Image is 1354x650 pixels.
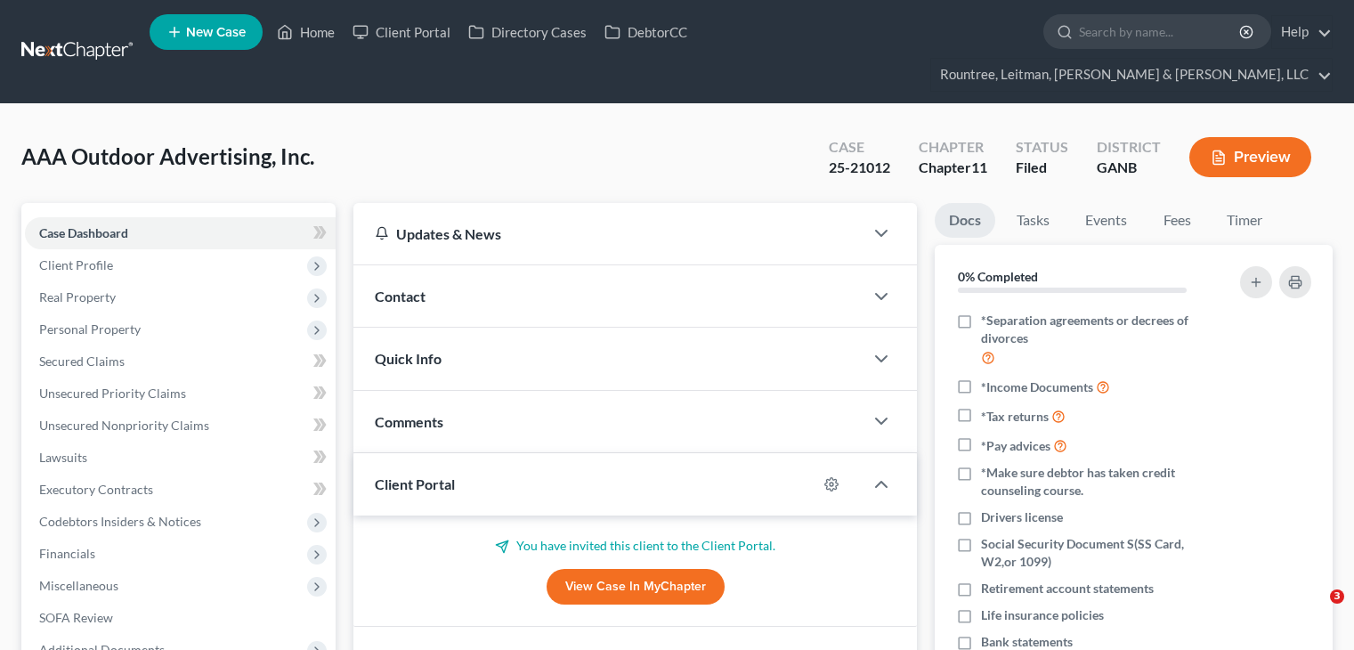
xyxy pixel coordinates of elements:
iframe: Intercom live chat [1293,589,1336,632]
span: *Pay advices [981,437,1050,455]
span: Unsecured Nonpriority Claims [39,418,209,433]
a: Events [1071,203,1141,238]
span: Secured Claims [39,353,125,369]
button: Preview [1189,137,1311,177]
a: Rountree, Leitman, [PERSON_NAME] & [PERSON_NAME], LLC [931,59,1332,91]
a: Tasks [1002,203,1064,238]
div: Updates & News [375,224,842,243]
a: Executory Contracts [25,474,336,506]
a: View Case in MyChapter [547,569,725,605]
span: Personal Property [39,321,141,337]
a: Unsecured Priority Claims [25,378,336,410]
div: GANB [1097,158,1161,178]
span: Codebtors Insiders & Notices [39,514,201,529]
a: Fees [1148,203,1205,238]
span: *Separation agreements or decrees of divorces [981,312,1218,347]
span: Case Dashboard [39,225,128,240]
a: Help [1272,16,1332,48]
span: Unsecured Priority Claims [39,386,186,401]
p: You have invited this client to the Client Portal. [375,537,896,555]
div: Chapter [919,158,987,178]
a: Secured Claims [25,345,336,378]
div: Filed [1016,158,1068,178]
span: Social Security Document S(SS Card, W2,or 1099) [981,535,1218,571]
a: Home [268,16,344,48]
span: Client Profile [39,257,113,272]
span: Retirement account statements [981,580,1154,597]
span: SOFA Review [39,610,113,625]
div: Status [1016,137,1068,158]
strong: 0% Completed [958,269,1038,284]
span: Quick Info [375,350,442,367]
div: Case [829,137,890,158]
a: SOFA Review [25,602,336,634]
span: Comments [375,413,443,430]
span: Contact [375,288,426,305]
span: Lawsuits [39,450,87,465]
a: DebtorCC [596,16,696,48]
a: Client Portal [344,16,459,48]
span: AAA Outdoor Advertising, Inc. [21,143,314,169]
span: Drivers license [981,508,1063,526]
div: 25-21012 [829,158,890,178]
a: Timer [1212,203,1277,238]
a: Docs [935,203,995,238]
div: District [1097,137,1161,158]
span: Executory Contracts [39,482,153,497]
span: *Income Documents [981,378,1093,396]
span: *Make sure debtor has taken credit counseling course. [981,464,1218,500]
input: Search by name... [1079,15,1242,48]
span: 11 [971,158,987,175]
span: Financials [39,546,95,561]
span: 3 [1330,589,1344,604]
span: Real Property [39,289,116,305]
span: Life insurance policies [981,606,1104,624]
span: *Tax returns [981,408,1049,426]
div: Chapter [919,137,987,158]
a: Unsecured Nonpriority Claims [25,410,336,442]
a: Case Dashboard [25,217,336,249]
span: Miscellaneous [39,578,118,593]
a: Directory Cases [459,16,596,48]
a: Lawsuits [25,442,336,474]
span: New Case [186,26,246,39]
span: Client Portal [375,475,455,492]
